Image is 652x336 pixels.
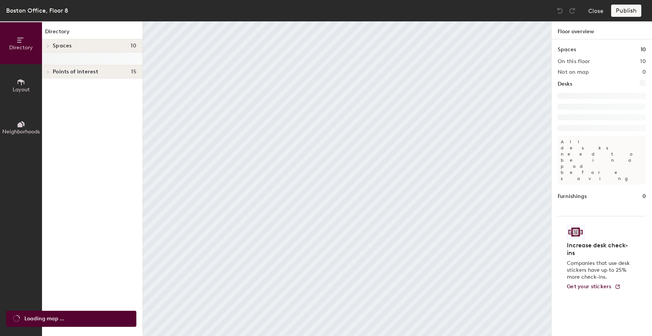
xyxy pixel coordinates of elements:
span: 15 [131,69,136,75]
h1: 0 [642,192,646,201]
h4: Increase desk check-ins [567,242,632,257]
span: Layout [13,86,30,93]
h1: Furnishings [558,192,587,201]
p: All desks need to be in a pod before saving [558,136,646,185]
h1: 10 [641,45,646,54]
img: Undo [556,7,564,15]
h2: 0 [642,69,646,75]
h1: Directory [42,28,142,39]
h2: Not on map [558,69,589,75]
img: Redo [568,7,576,15]
h1: Desks [558,80,572,88]
span: Loading map ... [24,315,64,323]
div: Boston Office, Floor 8 [6,6,68,15]
h2: 10 [640,58,646,65]
a: Get your stickers [567,284,621,290]
h1: Spaces [558,45,576,54]
h2: On this floor [558,58,590,65]
span: 10 [131,43,136,49]
span: Directory [9,44,33,51]
span: Neighborhoods [2,128,40,135]
button: Close [588,5,603,17]
h1: Floor overview [552,21,652,39]
canvas: Map [143,21,551,336]
img: Sticker logo [567,226,584,239]
span: Get your stickers [567,283,612,290]
span: Points of interest [53,69,98,75]
span: Spaces [53,43,72,49]
p: Companies that use desk stickers have up to 25% more check-ins. [567,260,632,281]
